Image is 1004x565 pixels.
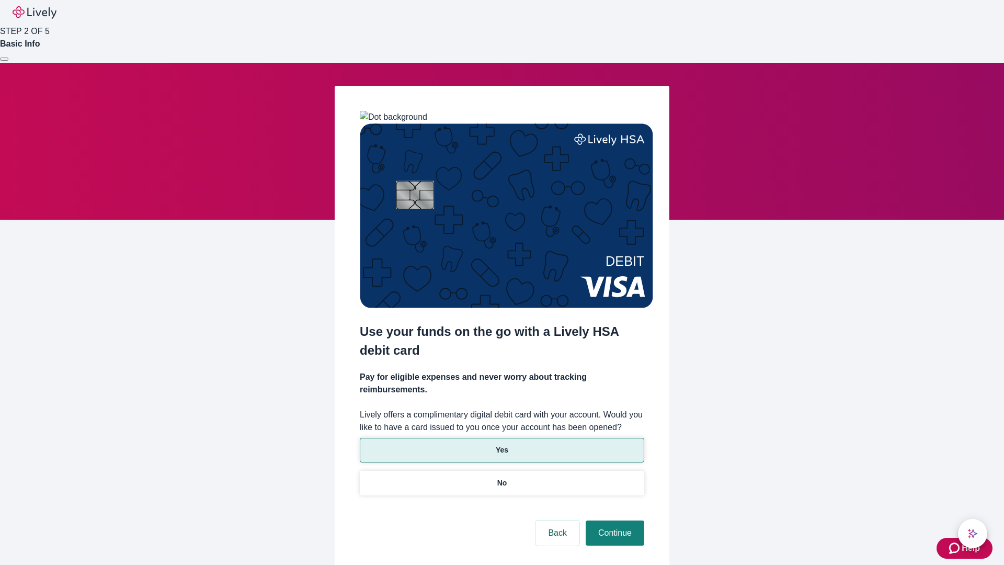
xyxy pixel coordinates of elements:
[967,528,978,539] svg: Lively AI Assistant
[360,471,644,495] button: No
[497,478,507,489] p: No
[496,445,508,456] p: Yes
[949,542,962,555] svg: Zendesk support icon
[360,438,644,462] button: Yes
[360,123,653,308] img: Debit card
[962,542,980,555] span: Help
[360,322,644,360] h2: Use your funds on the go with a Lively HSA debit card
[360,409,644,434] label: Lively offers a complimentary digital debit card with your account. Would you like to have a card...
[360,111,427,123] img: Dot background
[937,538,992,559] button: Zendesk support iconHelp
[13,6,56,19] img: Lively
[958,519,987,548] button: chat
[360,371,644,396] h4: Pay for eligible expenses and never worry about tracking reimbursements.
[586,521,644,546] button: Continue
[535,521,579,546] button: Back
